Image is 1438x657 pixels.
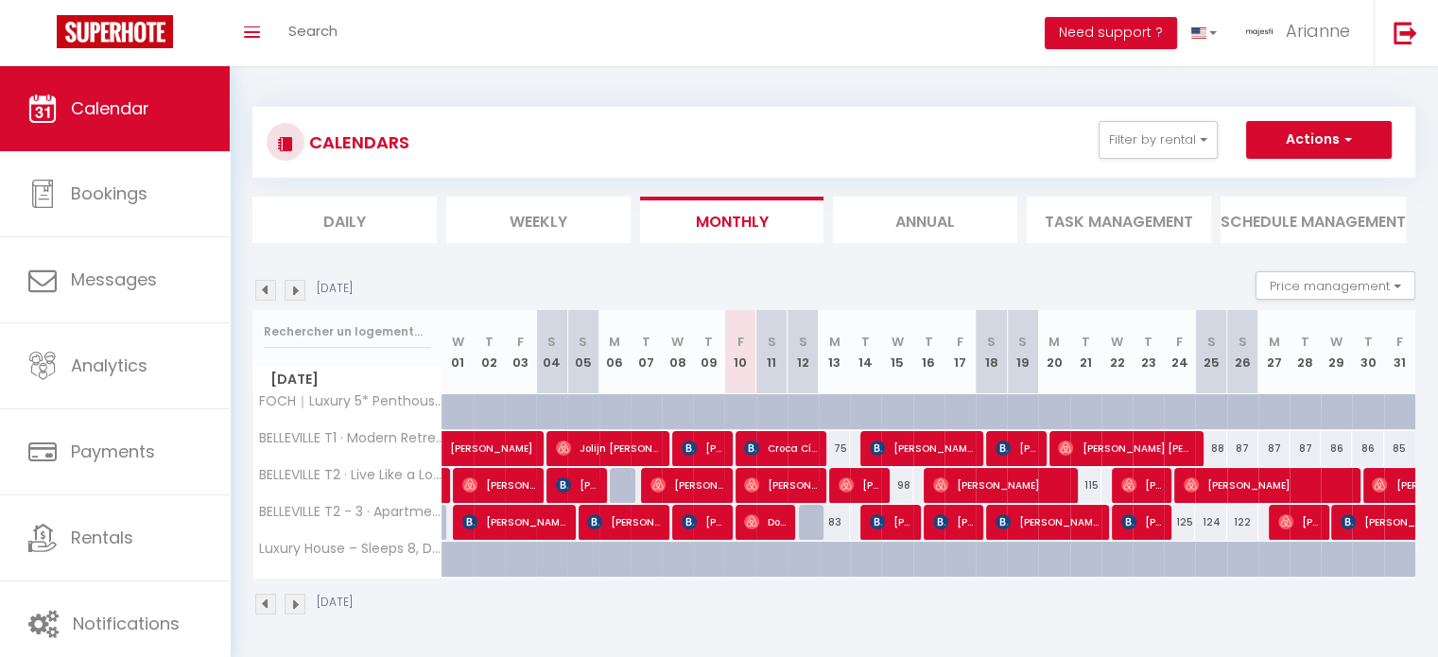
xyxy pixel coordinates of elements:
div: 124 [1195,505,1226,540]
abbr: M [609,333,620,351]
span: Calendar [71,96,149,120]
th: 19 [1007,310,1038,394]
abbr: W [1330,333,1343,351]
span: [PERSON_NAME] [462,504,566,540]
th: 25 [1195,310,1226,394]
th: 05 [567,310,598,394]
span: [PERSON_NAME][GEOGRAPHIC_DATA] [870,504,911,540]
span: FOCH｜Luxury 5* Penthouse on Prestigious Avenue Foch [256,394,445,408]
span: Bookings [71,182,147,205]
span: [PERSON_NAME] [556,467,598,503]
th: 26 [1227,310,1258,394]
th: 27 [1258,310,1290,394]
li: Daily [252,197,437,243]
span: [PERSON_NAME] [996,430,1037,466]
div: 86 [1352,431,1383,466]
li: Annual [833,197,1017,243]
abbr: W [891,333,903,351]
abbr: F [736,333,743,351]
li: Schedule Management [1221,197,1406,243]
th: 06 [599,310,631,394]
div: 122 [1227,505,1258,540]
span: [PERSON_NAME] [870,430,974,466]
th: 30 [1352,310,1383,394]
abbr: F [517,333,524,351]
th: 03 [505,310,536,394]
th: 23 [1133,310,1164,394]
div: 87 [1227,431,1258,466]
span: [PERSON_NAME] [650,467,723,503]
div: 115 [1070,468,1101,503]
span: [PERSON_NAME] [744,467,817,503]
span: [PERSON_NAME] [996,504,1100,540]
abbr: F [1396,333,1403,351]
a: [PERSON_NAME] [442,431,474,467]
th: 11 [756,310,788,394]
abbr: S [1206,333,1215,351]
abbr: W [452,333,464,351]
span: Jolijn [PERSON_NAME] [556,430,660,466]
th: 24 [1164,310,1195,394]
th: 16 [913,310,944,394]
abbr: T [1144,333,1152,351]
abbr: T [1082,333,1090,351]
span: [PERSON_NAME] [682,430,723,466]
th: 31 [1384,310,1415,394]
div: 86 [1321,431,1352,466]
th: 29 [1321,310,1352,394]
abbr: S [1239,333,1247,351]
abbr: W [1111,333,1123,351]
span: [PERSON_NAME] [1121,467,1163,503]
span: Analytics [71,354,147,377]
div: 88 [1195,431,1226,466]
span: Domitille Bourgeais [744,504,786,540]
abbr: T [925,333,933,351]
abbr: S [768,333,776,351]
span: [PERSON_NAME] [450,421,580,457]
span: Croca Cíntia [744,430,817,466]
abbr: T [1363,333,1372,351]
abbr: S [579,333,587,351]
th: 17 [944,310,976,394]
div: 125 [1164,505,1195,540]
th: 01 [442,310,474,394]
th: 08 [662,310,693,394]
abbr: T [642,333,650,351]
div: 87 [1290,431,1321,466]
span: Arianne [1286,19,1350,43]
abbr: T [704,333,713,351]
p: [DATE] [317,280,353,298]
p: [DATE] [317,594,353,612]
input: Rechercher un logement... [264,315,431,349]
th: 09 [693,310,724,394]
span: [PERSON_NAME] [1184,467,1350,503]
abbr: T [485,333,494,351]
li: Weekly [446,197,631,243]
th: 14 [850,310,881,394]
abbr: S [987,333,996,351]
span: [PERSON_NAME] [933,504,975,540]
th: 20 [1038,310,1069,394]
span: [PERSON_NAME] [462,467,535,503]
abbr: S [799,333,807,351]
abbr: M [1048,333,1060,351]
li: Task Management [1027,197,1211,243]
abbr: F [1176,333,1183,351]
span: Notifications [73,612,180,635]
span: [DATE] [253,366,442,393]
abbr: S [1018,333,1027,351]
th: 13 [819,310,850,394]
abbr: S [547,333,556,351]
div: 75 [819,431,850,466]
abbr: M [1268,333,1279,351]
span: BELLEVILLE T2 - 3 · Apartment in [GEOGRAPHIC_DATA] - Where Artists Live [256,505,445,519]
span: Payments [71,440,155,463]
button: Price management [1256,271,1415,300]
span: [PERSON_NAME] [PERSON_NAME] [1058,430,1193,466]
abbr: W [671,333,684,351]
th: 15 [881,310,912,394]
th: 07 [631,310,662,394]
button: Filter by rental [1099,121,1218,159]
th: 28 [1290,310,1321,394]
img: logout [1394,21,1417,44]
